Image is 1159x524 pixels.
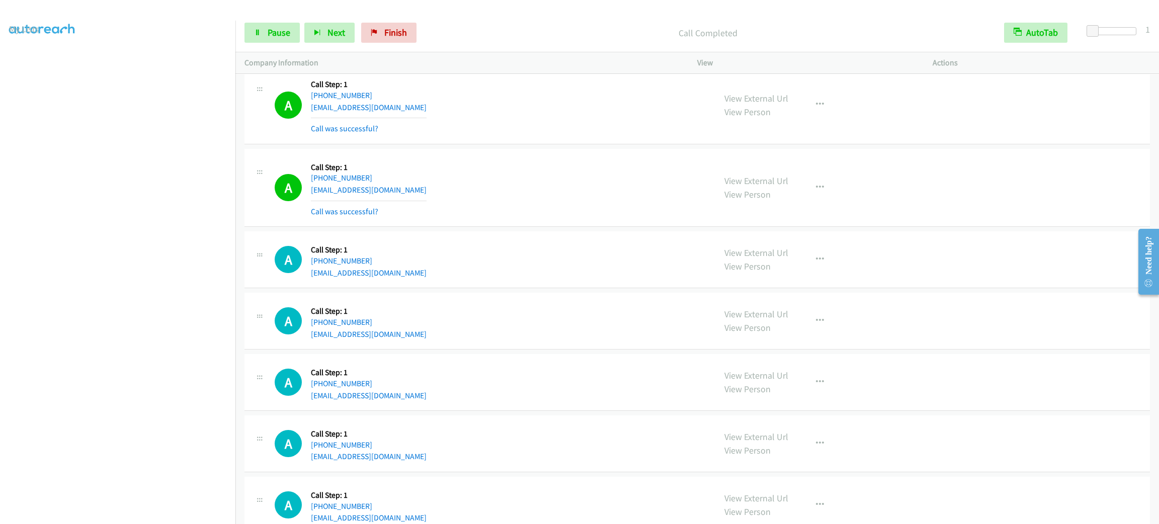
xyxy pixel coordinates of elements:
[311,379,372,388] a: [PHONE_NUMBER]
[275,369,302,396] h1: A
[933,57,1150,69] p: Actions
[724,106,771,118] a: View Person
[311,103,427,112] a: [EMAIL_ADDRESS][DOMAIN_NAME]
[311,162,427,172] h5: Call Step: 1
[311,501,372,511] a: [PHONE_NUMBER]
[724,247,788,258] a: View External Url
[304,23,355,43] button: Next
[311,440,372,450] a: [PHONE_NUMBER]
[384,27,407,38] span: Finish
[275,491,302,518] h1: A
[311,207,378,216] a: Call was successful?
[275,246,302,273] h1: A
[724,431,788,443] a: View External Url
[311,306,427,316] h5: Call Step: 1
[724,492,788,504] a: View External Url
[1145,23,1150,36] div: 1
[430,26,986,40] p: Call Completed
[311,245,427,255] h5: Call Step: 1
[244,57,679,69] p: Company Information
[724,93,788,104] a: View External Url
[311,256,372,266] a: [PHONE_NUMBER]
[724,506,771,517] a: View Person
[275,307,302,334] div: The call is yet to be attempted
[327,27,345,38] span: Next
[724,189,771,200] a: View Person
[268,27,290,38] span: Pause
[244,23,300,43] a: Pause
[311,124,378,133] a: Call was successful?
[311,490,427,500] h5: Call Step: 1
[275,307,302,334] h1: A
[697,57,915,69] p: View
[724,260,771,272] a: View Person
[275,491,302,518] div: The call is yet to be attempted
[275,174,302,201] h1: A
[1130,222,1159,302] iframe: Resource Center
[724,308,788,320] a: View External Url
[361,23,417,43] a: Finish
[9,23,39,35] a: My Lists
[275,246,302,273] div: The call is yet to be attempted
[311,429,427,439] h5: Call Step: 1
[9,45,235,522] iframe: To enrich screen reader interactions, please activate Accessibility in Grammarly extension settings
[724,445,771,456] a: View Person
[1004,23,1067,43] button: AutoTab
[275,430,302,457] h1: A
[724,370,788,381] a: View External Url
[311,329,427,339] a: [EMAIL_ADDRESS][DOMAIN_NAME]
[311,268,427,278] a: [EMAIL_ADDRESS][DOMAIN_NAME]
[275,369,302,396] div: The call is yet to be attempted
[724,383,771,395] a: View Person
[311,368,427,378] h5: Call Step: 1
[311,173,372,183] a: [PHONE_NUMBER]
[724,175,788,187] a: View External Url
[311,79,427,90] h5: Call Step: 1
[311,317,372,327] a: [PHONE_NUMBER]
[275,92,302,119] h1: A
[275,430,302,457] div: The call is yet to be attempted
[311,391,427,400] a: [EMAIL_ADDRESS][DOMAIN_NAME]
[311,452,427,461] a: [EMAIL_ADDRESS][DOMAIN_NAME]
[724,322,771,333] a: View Person
[311,513,427,522] a: [EMAIL_ADDRESS][DOMAIN_NAME]
[311,185,427,195] a: [EMAIL_ADDRESS][DOMAIN_NAME]
[311,91,372,100] a: [PHONE_NUMBER]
